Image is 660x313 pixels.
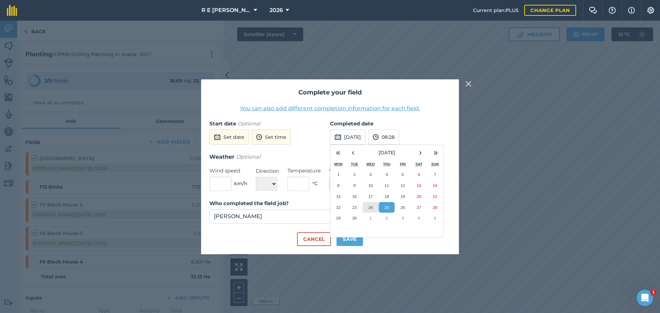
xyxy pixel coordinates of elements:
span: ° C [312,180,318,187]
button: › [413,145,428,160]
span: R E [PERSON_NAME] [201,6,251,14]
span: Current plan : PLUS [473,7,519,14]
img: fieldmargin Logo [7,5,17,16]
a: Change plan [524,5,576,16]
strong: Completed date [330,120,373,127]
button: Set date [209,130,249,145]
abbr: 26 September 2025 [400,205,405,210]
img: svg+xml;base64,PHN2ZyB4bWxucz0iaHR0cDovL3d3dy53My5vcmcvMjAwMC9zdmciIHdpZHRoPSIyMiIgaGVpZ2h0PSIzMC... [465,80,472,88]
img: A cog icon [647,7,655,14]
em: Optional [236,154,260,160]
button: 25 September 2025 [379,202,395,213]
button: Cancel [297,232,331,246]
abbr: 3 September 2025 [370,172,372,177]
abbr: Thursday [383,162,390,166]
abbr: 14 September 2025 [433,183,437,188]
button: 2 October 2025 [379,213,395,224]
img: svg+xml;base64,PD94bWwgdmVyc2lvbj0iMS4wIiBlbmNvZGluZz0idXRmLTgiPz4KPCEtLSBHZW5lcmF0b3I6IEFkb2JlIE... [256,133,262,141]
button: 8 September 2025 [330,180,346,191]
button: 3 October 2025 [395,213,411,224]
button: 20 September 2025 [411,191,427,202]
abbr: 2 October 2025 [386,216,388,220]
button: 29 September 2025 [330,213,346,224]
abbr: Sunday [431,162,439,166]
abbr: 6 September 2025 [418,172,420,177]
button: [DATE] [361,145,413,160]
button: 4 September 2025 [379,169,395,180]
button: 15 September 2025 [330,191,346,202]
abbr: 2 September 2025 [353,172,355,177]
label: Direction [256,167,279,175]
button: » [428,145,443,160]
button: « [330,145,345,160]
abbr: Wednesday [366,162,375,166]
abbr: 1 October 2025 [370,216,372,220]
button: You can also add different completion information for each field. [240,104,420,113]
button: 10 September 2025 [363,180,379,191]
img: svg+xml;base64,PHN2ZyB4bWxucz0iaHR0cDovL3d3dy53My5vcmcvMjAwMC9zdmciIHdpZHRoPSIxNyIgaGVpZ2h0PSIxNy... [628,6,635,14]
h2: Complete your field [209,88,451,98]
button: 28 September 2025 [427,202,443,213]
abbr: 28 September 2025 [433,205,437,210]
abbr: 18 September 2025 [384,194,389,199]
abbr: 9 September 2025 [353,183,355,188]
span: [DATE] [378,149,395,156]
h3: Weather [209,153,451,161]
strong: Who completed the field job? [209,200,289,206]
abbr: Friday [400,162,406,166]
button: 5 September 2025 [395,169,411,180]
em: Optional [238,120,260,127]
abbr: 27 September 2025 [417,205,421,210]
button: 27 September 2025 [411,202,427,213]
abbr: 4 September 2025 [386,172,388,177]
button: 4 October 2025 [411,213,427,224]
abbr: 1 September 2025 [337,172,339,177]
button: [DATE] [330,130,365,145]
abbr: Monday [334,162,343,166]
abbr: 15 September 2025 [336,194,341,199]
img: svg+xml;base64,PD94bWwgdmVyc2lvbj0iMS4wIiBlbmNvZGluZz0idXRmLTgiPz4KPCEtLSBHZW5lcmF0b3I6IEFkb2JlIE... [373,133,379,141]
abbr: 24 September 2025 [368,205,373,210]
button: 19 September 2025 [395,191,411,202]
button: 5 October 2025 [427,213,443,224]
button: 08:28 [368,130,399,145]
img: Two speech bubbles overlapping with the left bubble in the forefront [589,7,597,14]
abbr: 3 October 2025 [402,216,404,220]
span: km/h [234,180,247,187]
button: 6 September 2025 [411,169,427,180]
button: ‹ [345,145,361,160]
abbr: 23 September 2025 [352,205,357,210]
button: 17 September 2025 [363,191,379,202]
button: 11 September 2025 [379,180,395,191]
button: 1 October 2025 [363,213,379,224]
abbr: 22 September 2025 [336,205,341,210]
button: 26 September 2025 [395,202,411,213]
button: 2 September 2025 [346,169,363,180]
abbr: 8 September 2025 [337,183,339,188]
abbr: 13 September 2025 [417,183,421,188]
button: 30 September 2025 [346,213,363,224]
abbr: 16 September 2025 [352,194,357,199]
button: 16 September 2025 [346,191,363,202]
span: 1 [651,290,656,295]
abbr: 30 September 2025 [352,216,357,220]
button: Save [337,232,363,246]
abbr: 17 September 2025 [368,194,373,199]
img: svg+xml;base64,PD94bWwgdmVyc2lvbj0iMS4wIiBlbmNvZGluZz0idXRmLTgiPz4KPCEtLSBHZW5lcmF0b3I6IEFkb2JlIE... [334,133,341,141]
button: Set time [252,130,291,145]
button: 22 September 2025 [330,202,346,213]
button: 1 September 2025 [330,169,346,180]
button: 7 September 2025 [427,169,443,180]
abbr: 11 September 2025 [384,183,389,188]
abbr: 29 September 2025 [336,216,341,220]
label: Temperature [287,167,321,175]
abbr: Tuesday [351,162,358,166]
strong: Start date [209,120,236,127]
label: Weather [329,167,363,175]
abbr: 5 September 2025 [402,172,404,177]
abbr: 25 September 2025 [384,205,389,210]
button: 21 September 2025 [427,191,443,202]
abbr: Saturday [416,162,422,166]
button: 12 September 2025 [395,180,411,191]
img: svg+xml;base64,PD94bWwgdmVyc2lvbj0iMS4wIiBlbmNvZGluZz0idXRmLTgiPz4KPCEtLSBHZW5lcmF0b3I6IEFkb2JlIE... [214,133,221,141]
